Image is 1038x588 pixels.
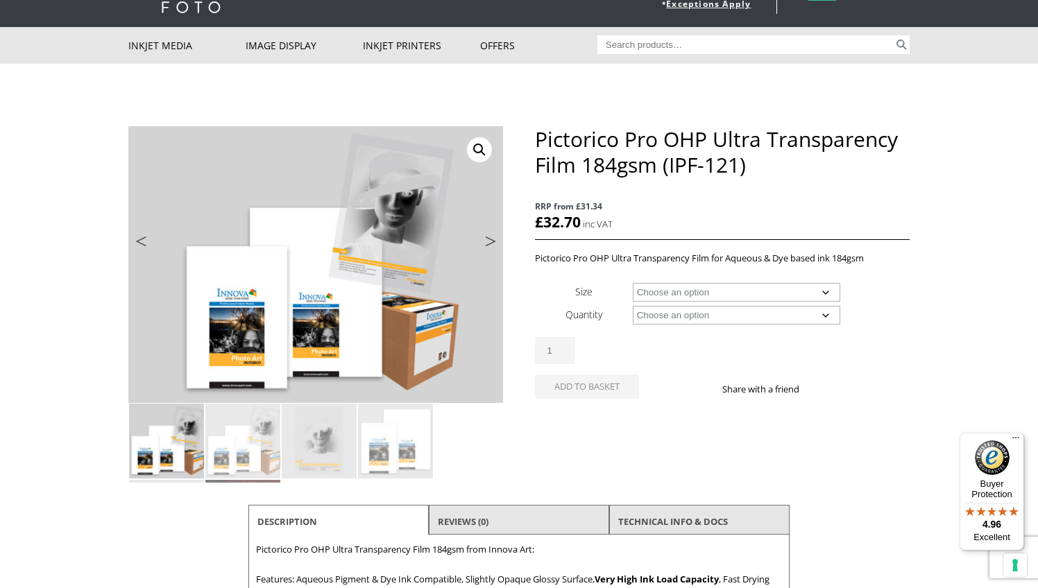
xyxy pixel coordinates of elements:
[816,383,827,395] img: facebook sharing button
[257,509,317,534] a: Description
[480,27,597,64] a: Offers
[535,250,910,266] p: Pictorico Pro OHP Ultra Transparency Film for Aqueous & Dye based ink 184gsm
[256,571,782,587] p: Features: Aqueous Pigment & Dye Ink Compatible, Slightly Opaque Glossy Surface, , Fast Drying
[565,308,602,321] label: Quantity
[833,383,844,395] img: twitter sharing button
[282,404,357,478] img: Pictorico Pro OHP Ultra Transparency Film 184gsm (IPF-121) - Image 3
[849,383,860,395] img: email sharing button
[1007,433,1024,449] button: Menu
[438,509,488,534] a: Reviews (0)
[960,532,1024,543] p: Excellent
[1003,553,1027,577] button: Your consent preferences for tracking technologies
[722,381,816,397] p: Share with a friend
[535,374,639,399] button: Add to basket
[575,285,593,298] label: Size
[982,519,1001,530] span: 4.96
[618,509,728,534] a: TECHNICAL INFO & DOCS
[129,404,204,478] img: Pictorico Pro OHP Ultra Transparency Film 184gsm (IPF-121)
[205,404,280,478] img: Pictorico Pro OHP Ultra Transparency Film 184gsm (IPF-121) - Image 2
[535,126,910,178] h1: Pictorico Pro OHP Ultra Transparency Film 184gsm (IPF-121)
[597,35,894,54] input: Search products…
[975,440,1010,475] img: Trusted Shops Trustmark
[535,337,575,364] input: Product quantity
[246,27,363,64] a: Image Display
[128,27,246,64] a: Inkjet Media
[535,198,910,214] span: RRP from £31.34
[363,27,480,64] a: Inkjet Printers
[535,212,581,232] bdi: 32.70
[960,478,1024,499] p: Buyer Protection
[467,137,492,162] a: View full-screen image gallery
[129,480,204,555] img: Pictorico Pro OHP Ultra Transparency Film 184gsm (IPF-121) - Image 5
[894,35,910,54] button: Search
[358,404,433,478] img: Pictorico Pro OHP Ultra Transparency Film 184gsm (IPF-121) - Image 4
[535,212,543,232] span: £
[256,542,782,557] p: Pictorico Pro OHP Ultra Transparency Film 184gsm from Innova Art:
[205,480,280,555] img: Pictorico Pro OHP Ultra Transparency Film 184gsm (IPF-121) - Image 6
[595,573,719,585] strong: Very High Ink Load Capacity
[960,433,1024,551] button: Trusted Shops TrustmarkBuyer Protection4.96Excellent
